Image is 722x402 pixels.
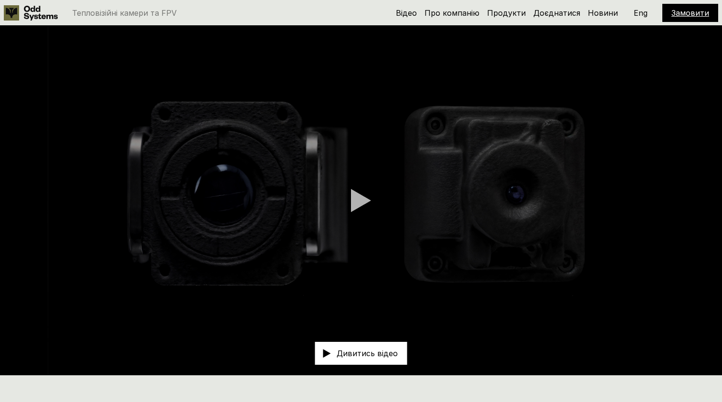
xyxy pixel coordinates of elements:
[396,8,417,18] a: Відео
[588,8,618,18] a: Новини
[533,8,580,18] a: Доєднатися
[671,8,709,18] a: Замовити
[337,349,398,357] p: Дивитись відео
[634,9,648,17] p: Eng
[487,8,526,18] a: Продукти
[72,9,177,17] p: Тепловізійні камери та FPV
[425,8,479,18] a: Про компанію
